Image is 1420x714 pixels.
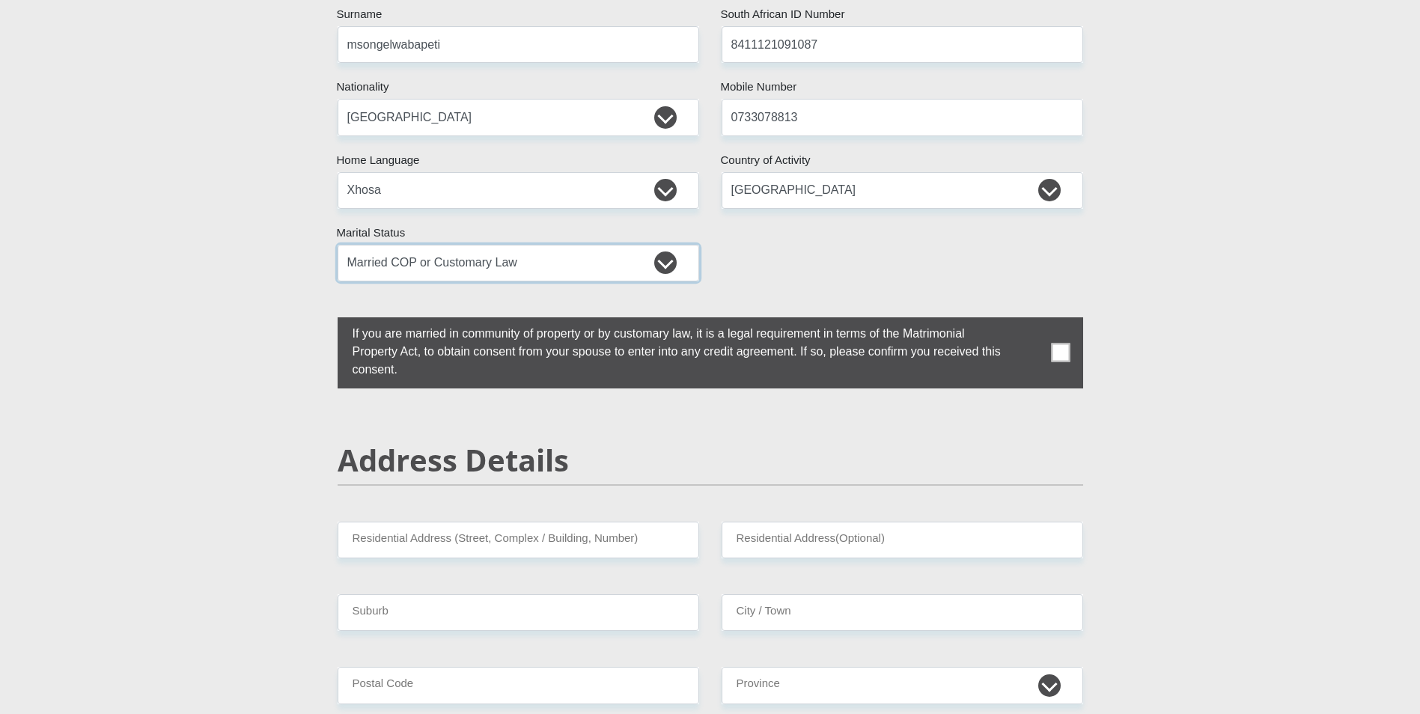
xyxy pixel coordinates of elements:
[722,522,1083,558] input: Address line 2 (Optional)
[338,667,699,704] input: Postal Code
[338,317,1008,382] label: If you are married in community of property or by customary law, it is a legal requirement in ter...
[722,667,1083,704] select: Please Select a Province
[338,26,699,63] input: Surname
[722,594,1083,631] input: City
[722,26,1083,63] input: ID Number
[338,522,699,558] input: Valid residential address
[722,99,1083,135] input: Contact Number
[338,442,1083,478] h2: Address Details
[338,594,699,631] input: Suburb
